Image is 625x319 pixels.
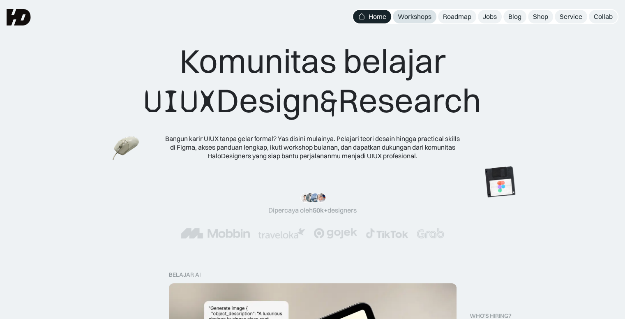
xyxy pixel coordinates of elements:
[398,12,431,21] div: Workshops
[353,10,391,23] a: Home
[555,10,587,23] a: Service
[320,82,338,121] span: &
[594,12,613,21] div: Collab
[268,206,357,215] div: Dipercaya oleh designers
[483,12,497,21] div: Jobs
[393,10,436,23] a: Workshops
[508,12,521,21] div: Blog
[589,10,618,23] a: Collab
[503,10,526,23] a: Blog
[313,206,327,214] span: 50k+
[144,82,216,121] span: UIUX
[528,10,553,23] a: Shop
[533,12,548,21] div: Shop
[165,134,461,160] div: Bangun karir UIUX tanpa gelar formal? Yas disini mulainya. Pelajari teori desain hingga practical...
[144,41,481,121] div: Komunitas belajar Design Research
[443,12,471,21] div: Roadmap
[369,12,386,21] div: Home
[169,271,201,278] div: belajar ai
[478,10,502,23] a: Jobs
[438,10,476,23] a: Roadmap
[560,12,582,21] div: Service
